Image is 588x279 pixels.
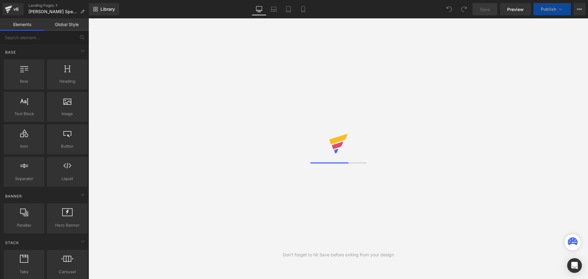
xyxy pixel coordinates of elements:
span: Save [480,6,490,13]
span: Separator [6,175,43,182]
span: Carousel [49,269,86,275]
span: Tabs [6,269,43,275]
a: Laptop [266,3,281,15]
span: Parallax [6,222,43,228]
span: Preview [507,6,524,13]
span: Liquid [49,175,86,182]
div: v6 [12,5,20,13]
span: Publish [541,7,556,12]
span: Icon [6,143,43,149]
button: Publish [533,3,571,15]
a: Desktop [252,3,266,15]
span: Base [5,49,17,55]
span: Hero Banner [49,222,86,228]
button: More [573,3,586,15]
span: [PERSON_NAME] Special [28,9,78,14]
a: v6 [2,3,24,15]
a: Tablet [281,3,296,15]
div: Don't forget to hit Save before exiting from your design [283,251,394,258]
a: New Library [89,3,119,15]
span: Banner [5,193,23,199]
a: Mobile [296,3,311,15]
span: Row [6,78,43,85]
span: Button [49,143,86,149]
span: Stack [5,240,20,246]
a: Preview [500,3,531,15]
a: Global Style [44,18,89,31]
span: Image [49,111,86,117]
span: Heading [49,78,86,85]
span: Text Block [6,111,43,117]
div: Open Intercom Messenger [567,258,582,273]
button: Redo [458,3,470,15]
span: Library [100,6,115,12]
a: Landing Pages [28,3,89,8]
button: Undo [443,3,455,15]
